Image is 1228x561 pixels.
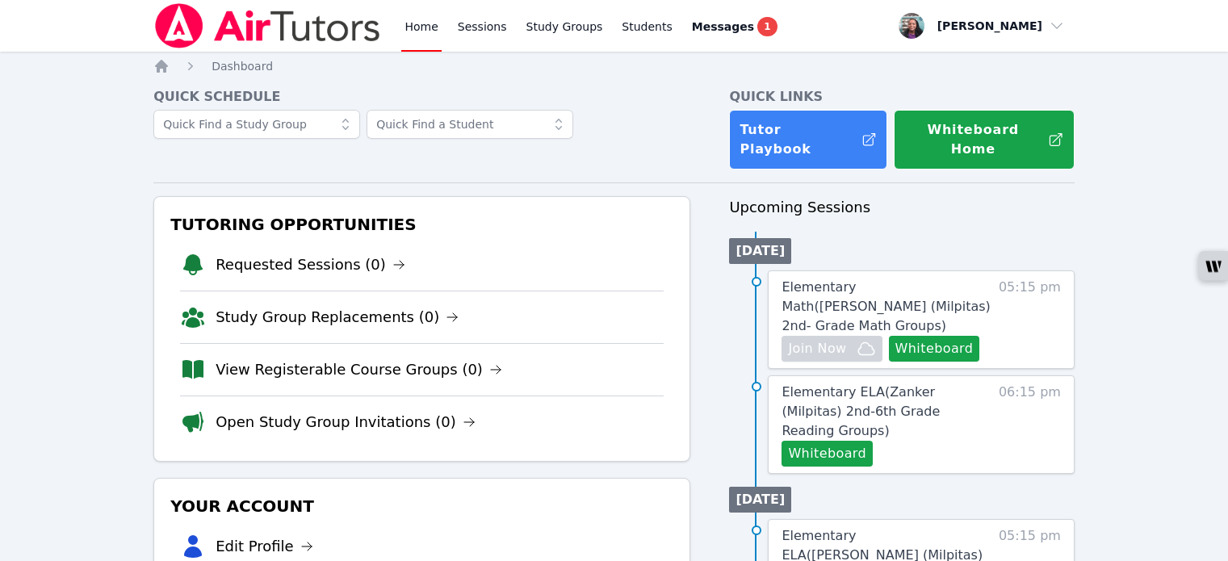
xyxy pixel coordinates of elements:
[216,358,502,381] a: View Registerable Course Groups (0)
[216,306,459,329] a: Study Group Replacements (0)
[729,87,1075,107] h4: Quick Links
[216,535,313,558] a: Edit Profile
[782,441,873,467] button: Whiteboard
[692,19,754,35] span: Messages
[729,238,791,264] li: [DATE]
[729,110,887,170] a: Tutor Playbook
[782,383,991,441] a: Elementary ELA(Zanker (Milpitas) 2nd-6th Grade Reading Groups)
[153,87,690,107] h4: Quick Schedule
[889,336,980,362] button: Whiteboard
[782,279,990,333] span: Elementary Math ( [PERSON_NAME] (Milpitas) 2nd- Grade Math Groups )
[729,487,791,513] li: [DATE]
[212,58,273,74] a: Dashboard
[729,196,1075,219] h3: Upcoming Sessions
[999,278,1061,362] span: 05:15 pm
[153,110,360,139] input: Quick Find a Study Group
[167,492,677,521] h3: Your Account
[757,17,777,36] span: 1
[999,383,1061,467] span: 06:15 pm
[212,60,273,73] span: Dashboard
[894,110,1075,170] button: Whiteboard Home
[782,384,940,438] span: Elementary ELA ( Zanker (Milpitas) 2nd-6th Grade Reading Groups )
[782,278,991,336] a: Elementary Math([PERSON_NAME] (Milpitas) 2nd- Grade Math Groups)
[788,339,846,358] span: Join Now
[216,253,405,276] a: Requested Sessions (0)
[153,3,382,48] img: Air Tutors
[782,336,882,362] button: Join Now
[367,110,573,139] input: Quick Find a Student
[216,411,476,433] a: Open Study Group Invitations (0)
[167,210,677,239] h3: Tutoring Opportunities
[153,58,1075,74] nav: Breadcrumb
